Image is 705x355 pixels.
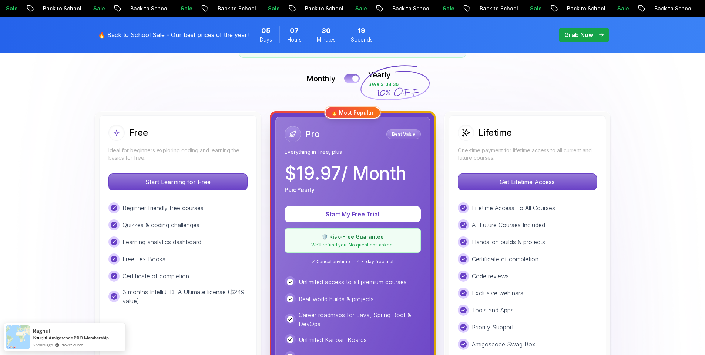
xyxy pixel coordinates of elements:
[604,5,628,12] p: Sale
[293,210,412,219] p: Start My Free Trial
[108,147,248,162] p: Ideal for beginners exploring coding and learning the basics for free.
[285,165,406,182] p: $ 19.97 / Month
[122,272,189,281] p: Certificate of completion
[299,311,421,328] p: Career roadmaps for Java, Spring Boot & DevOps
[472,306,514,315] p: Tools and Apps
[472,238,545,246] p: Hands-on builds & projects
[472,255,538,263] p: Certificate of completion
[472,272,509,281] p: Code reviews
[285,206,421,222] button: Start My Free Trial
[358,26,365,36] span: 19 Seconds
[292,5,342,12] p: Back to School
[205,5,255,12] p: Back to School
[33,328,50,334] span: Raghul
[472,340,536,349] p: Amigoscode Swag Box
[117,5,168,12] p: Back to School
[168,5,191,12] p: Sale
[108,178,248,186] a: Start Learning for Free
[299,295,374,303] p: Real-world builds & projects
[317,36,336,43] span: Minutes
[472,289,523,298] p: Exclusive webinars
[60,342,83,348] a: ProveSource
[554,5,604,12] p: Back to School
[290,26,299,36] span: 7 Hours
[517,5,541,12] p: Sale
[479,127,512,139] h2: Lifetime
[289,242,416,248] p: We'll refund you. No questions asked.
[6,325,30,349] img: provesource social proof notification image
[287,36,302,43] span: Hours
[430,5,453,12] p: Sale
[458,174,597,190] p: Get Lifetime Access
[109,174,247,190] p: Start Learning for Free
[472,220,545,229] p: All Future Courses Included
[30,5,80,12] p: Back to School
[351,36,373,43] span: Seconds
[285,148,421,156] p: Everything in Free, plus
[48,335,109,341] a: Amigoscode PRO Membership
[33,335,48,341] span: Bought
[289,233,416,240] p: 🛡️ Risk-Free Guarantee
[122,203,204,212] p: Beginner friendly free courses
[472,323,514,332] p: Priority Support
[306,73,336,84] p: Monthly
[458,173,597,190] button: Get Lifetime Access
[261,26,271,36] span: 5 Days
[80,5,104,12] p: Sale
[122,288,248,305] p: 3 months IntelliJ IDEA Ultimate license ($249 value)
[98,30,249,39] p: 🔥 Back to School Sale - Our best prices of the year!
[122,255,165,263] p: Free TextBooks
[129,127,148,139] h2: Free
[122,238,201,246] p: Learning analytics dashboard
[122,220,199,229] p: Quizzes & coding challenges
[299,278,407,286] p: Unlimited access to all premium courses
[305,128,320,140] h2: Pro
[312,259,350,265] span: ✓ Cancel anytime
[564,30,593,39] p: Grab Now
[255,5,279,12] p: Sale
[458,178,597,186] a: Get Lifetime Access
[108,173,248,190] button: Start Learning for Free
[467,5,517,12] p: Back to School
[33,342,53,348] span: 5 hours ago
[322,26,331,36] span: 30 Minutes
[356,259,393,265] span: ✓ 7-day free trial
[342,5,366,12] p: Sale
[299,335,367,344] p: Unlimited Kanban Boards
[260,36,272,43] span: Days
[379,5,430,12] p: Back to School
[641,5,692,12] p: Back to School
[472,203,555,212] p: Lifetime Access To All Courses
[285,185,315,194] p: Paid Yearly
[458,147,597,162] p: One-time payment for lifetime access to all current and future courses.
[387,130,420,138] p: Best Value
